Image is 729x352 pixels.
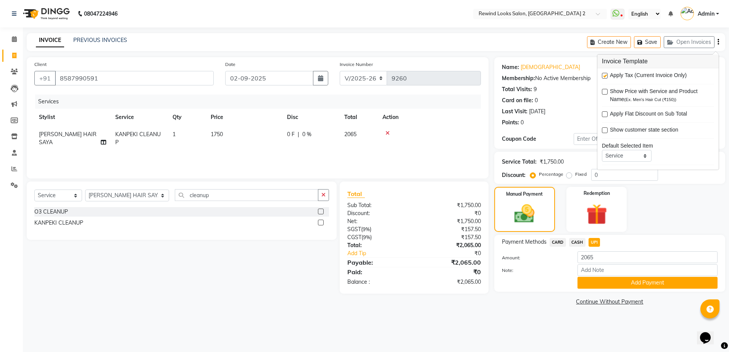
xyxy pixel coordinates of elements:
[168,109,206,126] th: Qty
[225,61,235,68] label: Date
[697,321,721,344] iframe: chat widget
[302,130,311,138] span: 0 %
[550,238,566,247] span: CARD
[344,131,356,138] span: 2065
[610,87,708,103] span: Show Price with Service and Product Name
[115,131,161,146] span: KANPEKI CLEANUP
[496,267,572,274] label: Note:
[414,201,487,209] div: ₹1,750.00
[211,131,223,138] span: 1750
[84,3,118,24] b: 08047224946
[426,249,487,257] div: ₹0
[634,36,661,48] button: Save
[35,95,487,109] div: Services
[577,277,718,289] button: Add Payment
[298,130,299,138] span: |
[502,74,718,82] div: No Active Membership
[206,109,282,126] th: Price
[342,267,414,276] div: Paid:
[175,189,318,201] input: Search or Scan
[414,209,487,217] div: ₹0
[414,258,487,267] div: ₹2,065.00
[347,226,361,233] span: SGST
[589,238,600,247] span: UPI
[624,97,676,102] span: (Ex. Men's Hair Cut (₹150))
[534,85,537,93] div: 9
[502,238,547,246] span: Payment Methods
[496,298,724,306] a: Continue Without Payment
[540,158,564,166] div: ₹1,750.00
[363,226,370,232] span: 9%
[502,171,526,179] div: Discount:
[414,225,487,233] div: ₹157.50
[363,234,370,240] span: 9%
[535,96,538,104] div: 0
[521,119,524,127] div: 0
[508,202,541,225] img: _cash.svg
[342,278,414,286] div: Balance :
[597,55,719,68] h3: Invoice Template
[19,3,72,24] img: logo
[173,131,176,138] span: 1
[610,71,687,81] span: Apply Tax (Current Invoice Only)
[502,119,519,127] div: Points:
[342,225,414,233] div: ( )
[34,219,83,227] div: KANPEKI CLEANUP
[282,109,340,126] th: Disc
[347,190,365,198] span: Total
[610,126,678,135] span: Show customer state section
[610,110,687,119] span: Apply Flat Discount on Sub Total
[347,234,361,241] span: CGST
[414,241,487,249] div: ₹2,065.00
[111,109,168,126] th: Service
[378,109,481,126] th: Action
[502,158,537,166] div: Service Total:
[574,133,681,145] input: Enter Offer / Coupon Code
[34,71,56,85] button: +91
[342,258,414,267] div: Payable:
[340,109,378,126] th: Total
[342,249,426,257] a: Add Tip
[569,238,585,247] span: CASH
[602,142,714,150] div: Default Selected Item
[36,34,64,47] a: INVOICE
[577,251,718,263] input: Amount
[587,36,631,48] button: Create New
[502,85,532,93] div: Total Visits:
[502,135,574,143] div: Coupon Code
[287,130,295,138] span: 0 F
[506,191,543,198] label: Manual Payment
[414,267,487,276] div: ₹0
[414,233,487,241] div: ₹157.50
[521,63,580,71] a: [DEMOGRAPHIC_DATA]
[342,241,414,249] div: Total:
[575,171,587,178] label: Fixed
[577,264,718,276] input: Add Note
[342,233,414,241] div: ( )
[698,10,714,18] span: Admin
[502,74,535,82] div: Membership:
[34,109,111,126] th: Stylist
[502,108,527,116] div: Last Visit:
[584,190,610,197] label: Redemption
[529,108,545,116] div: [DATE]
[34,61,47,68] label: Client
[414,278,487,286] div: ₹2,065.00
[342,217,414,225] div: Net:
[414,217,487,225] div: ₹1,750.00
[34,208,68,216] div: O3 CLEANUP
[340,61,373,68] label: Invoice Number
[539,171,563,178] label: Percentage
[502,63,519,71] div: Name:
[55,71,214,85] input: Search by Name/Mobile/Email/Code
[502,96,533,104] div: Card on file:
[342,201,414,209] div: Sub Total:
[580,201,614,227] img: _gift.svg
[73,37,127,43] a: PREVIOUS INVOICES
[342,209,414,217] div: Discount:
[39,131,97,146] span: [PERSON_NAME] HAIR SAYA
[496,254,572,261] label: Amount:
[681,7,694,20] img: Admin
[664,36,714,48] button: Open Invoices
